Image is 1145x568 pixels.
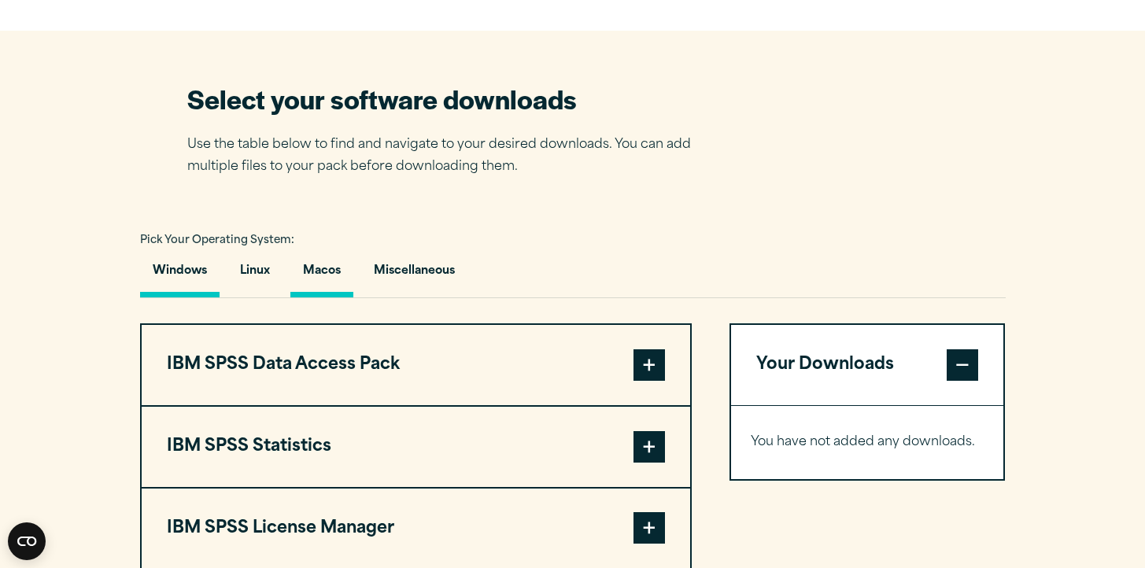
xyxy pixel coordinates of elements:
[187,81,715,116] h2: Select your software downloads
[290,253,353,297] button: Macos
[751,431,984,454] p: You have not added any downloads.
[731,405,1004,479] div: Your Downloads
[361,253,467,297] button: Miscellaneous
[142,407,690,487] button: IBM SPSS Statistics
[731,325,1004,405] button: Your Downloads
[227,253,283,297] button: Linux
[140,253,220,297] button: Windows
[140,235,294,245] span: Pick Your Operating System:
[142,325,690,405] button: IBM SPSS Data Access Pack
[8,522,46,560] button: Open CMP widget
[187,134,715,179] p: Use the table below to find and navigate to your desired downloads. You can add multiple files to...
